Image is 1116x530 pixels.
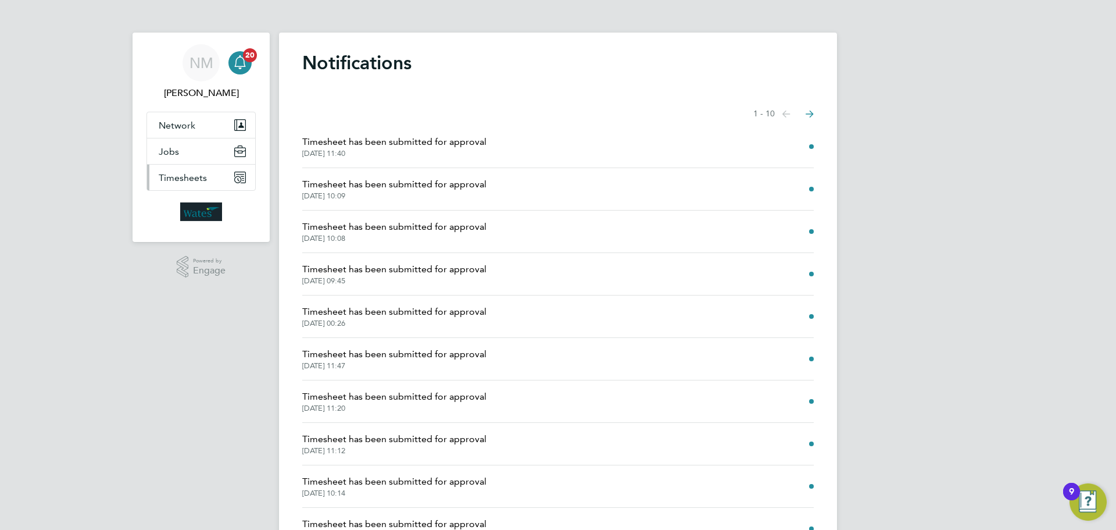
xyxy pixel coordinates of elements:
button: Network [147,112,255,138]
a: Timesheet has been submitted for approval[DATE] 11:40 [302,135,487,158]
span: Timesheet has been submitted for approval [302,177,487,191]
span: Jobs [159,146,179,157]
a: Timesheet has been submitted for approval[DATE] 09:45 [302,262,487,286]
span: [DATE] 11:12 [302,446,487,456]
a: Powered byEngage [177,256,226,278]
img: wates-logo-retina.png [180,202,222,221]
span: Timesheets [159,172,207,183]
a: Timesheet has been submitted for approval[DATE] 10:08 [302,220,487,243]
a: Timesheet has been submitted for approval[DATE] 11:12 [302,432,487,456]
div: 9 [1069,492,1074,507]
span: Engage [193,266,226,276]
span: [DATE] 00:26 [302,319,487,328]
span: Nicola Merchant [146,86,256,100]
a: Timesheet has been submitted for approval[DATE] 10:09 [302,177,487,201]
span: 1 - 10 [753,108,775,120]
span: [DATE] 10:09 [302,191,487,201]
span: [DATE] 11:20 [302,404,487,413]
span: Network [159,120,195,131]
button: Timesheets [147,165,255,190]
span: [DATE] 11:47 [302,361,487,371]
a: Timesheet has been submitted for approval[DATE] 11:20 [302,390,487,413]
span: [DATE] 09:45 [302,276,487,286]
button: Jobs [147,138,255,164]
span: [DATE] 10:08 [302,234,487,243]
a: Timesheet has been submitted for approval[DATE] 00:26 [302,305,487,328]
h1: Notifications [302,51,814,74]
span: Timesheet has been submitted for approval [302,262,487,276]
nav: Main navigation [133,33,270,242]
span: [DATE] 11:40 [302,149,487,158]
a: Timesheet has been submitted for approval[DATE] 10:14 [302,475,487,498]
span: Timesheet has been submitted for approval [302,390,487,404]
a: Go to home page [146,202,256,221]
span: Timesheet has been submitted for approval [302,347,487,361]
span: Timesheet has been submitted for approval [302,135,487,149]
span: Timesheet has been submitted for approval [302,432,487,446]
span: [DATE] 10:14 [302,489,487,498]
span: Timesheet has been submitted for approval [302,475,487,489]
a: NM[PERSON_NAME] [146,44,256,100]
a: 20 [228,44,252,81]
span: 20 [243,48,257,62]
span: NM [189,55,213,70]
span: Timesheet has been submitted for approval [302,305,487,319]
button: Open Resource Center, 9 new notifications [1069,483,1107,521]
span: Powered by [193,256,226,266]
span: Timesheet has been submitted for approval [302,220,487,234]
nav: Select page of notifications list [753,102,814,126]
a: Timesheet has been submitted for approval[DATE] 11:47 [302,347,487,371]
